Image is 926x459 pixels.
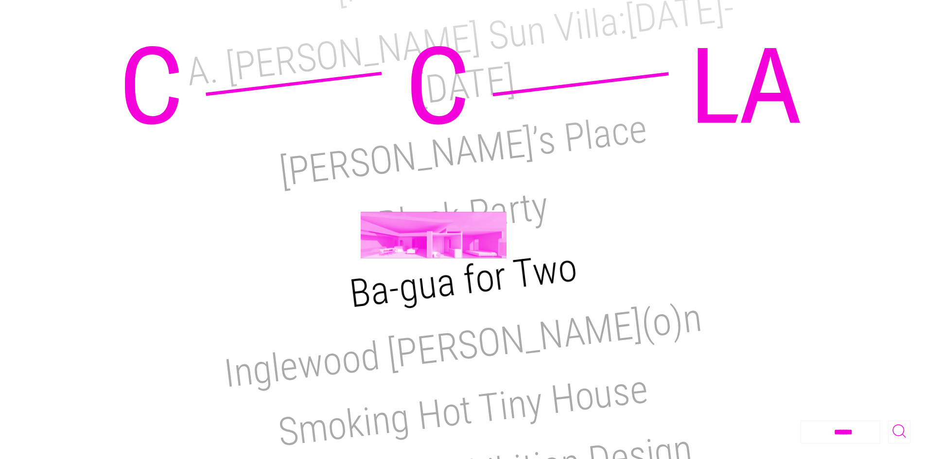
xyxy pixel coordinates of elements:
a: [PERSON_NAME]’s Place [277,106,649,195]
a: Ba-gua for Two [347,244,579,317]
button: Toggle Search [888,421,910,443]
a: Smoking Hot Tiny House [276,366,650,456]
a: Block Party [376,183,551,248]
a: Inglewood [PERSON_NAME](o)n [222,294,704,396]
